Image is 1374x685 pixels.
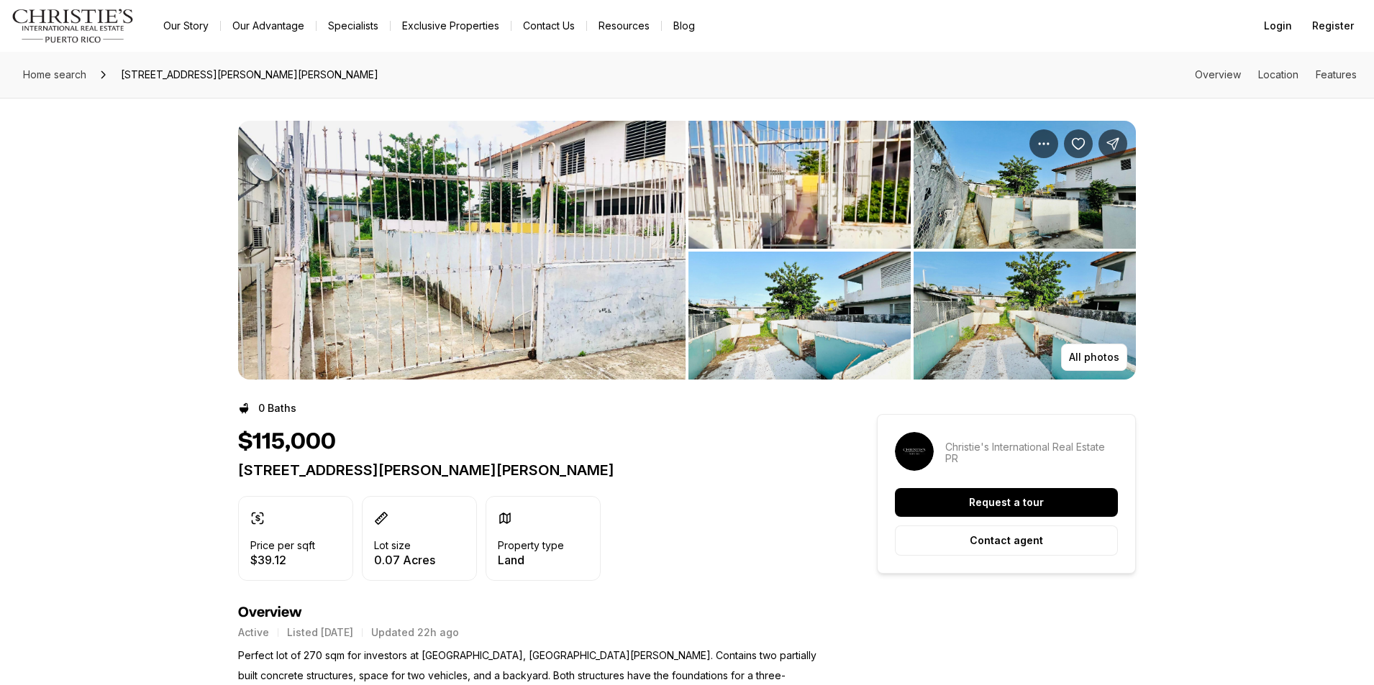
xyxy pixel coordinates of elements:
[152,16,220,36] a: Our Story
[238,604,825,621] h4: Overview
[1029,129,1058,158] button: Property options
[1258,68,1298,81] a: Skip to: Location
[238,121,686,380] button: View image gallery
[1195,69,1357,81] nav: Page section menu
[238,461,825,479] p: [STREET_ADDRESS][PERSON_NAME][PERSON_NAME]
[250,540,315,551] p: Price per sqft
[1195,68,1241,81] a: Skip to: Overview
[498,554,564,566] p: Land
[1064,129,1093,158] button: Save Property: 225 RUÍZ BELVIS
[391,16,511,36] a: Exclusive Properties
[688,252,911,380] button: View image gallery
[374,540,411,551] p: Lot size
[374,554,435,566] p: 0.07 Acres
[250,554,315,566] p: $39.12
[23,68,86,81] span: Home search
[238,121,686,380] li: 1 of 4
[945,441,1118,464] p: Christie's International Real Estate PR
[1098,129,1127,158] button: Share Property: 225 RUÍZ BELVIS
[1069,351,1119,363] p: All photos
[969,497,1044,508] p: Request a tour
[914,252,1136,380] button: View image gallery
[587,16,661,36] a: Resources
[688,121,911,249] button: View image gallery
[221,16,316,36] a: Our Advantage
[914,121,1136,249] button: View image gallery
[498,540,564,551] p: Property type
[371,627,459,638] p: Updated 22h ago
[662,16,706,36] a: Blog
[287,627,353,638] p: Listed [DATE]
[115,63,384,86] span: [STREET_ADDRESS][PERSON_NAME][PERSON_NAME]
[895,525,1118,556] button: Contact agent
[238,121,1136,380] div: Listing Photos
[238,627,269,638] p: Active
[12,9,135,43] img: logo
[1304,12,1362,40] button: Register
[317,16,390,36] a: Specialists
[1061,344,1127,371] button: All photos
[970,535,1043,546] p: Contact agent
[1264,20,1292,32] span: Login
[1255,12,1301,40] button: Login
[1312,20,1354,32] span: Register
[238,428,336,456] h1: $115,000
[688,121,1136,380] li: 2 of 4
[1316,68,1357,81] a: Skip to: Features
[258,403,296,414] p: 0 Baths
[17,63,92,86] a: Home search
[895,488,1118,517] button: Request a tour
[511,16,586,36] button: Contact Us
